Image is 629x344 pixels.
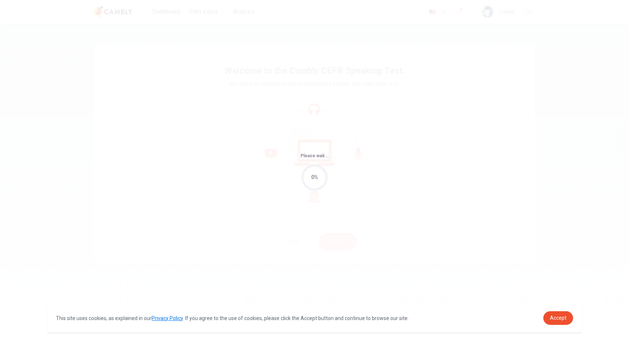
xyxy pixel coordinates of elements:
span: Please wait... [301,153,329,158]
span: This site uses cookies, as explained in our . If you agree to the use of cookies, please click th... [56,315,409,321]
span: Accept [550,315,566,321]
div: cookieconsent [47,304,582,332]
div: 0% [311,173,318,182]
a: dismiss cookie message [543,311,573,325]
a: Privacy Policy [152,315,183,321]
